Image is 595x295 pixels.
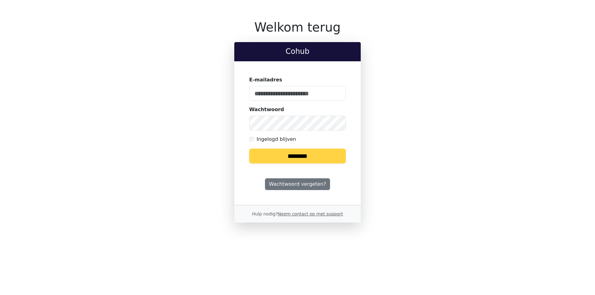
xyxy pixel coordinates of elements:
[252,211,343,216] small: Hulp nodig?
[249,106,284,113] label: Wachtwoord
[249,76,282,84] label: E-mailadres
[278,211,343,216] a: Neem contact op met support
[239,47,356,56] h2: Cohub
[257,136,296,143] label: Ingelogd blijven
[234,20,361,35] h1: Welkom terug
[265,178,330,190] a: Wachtwoord vergeten?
